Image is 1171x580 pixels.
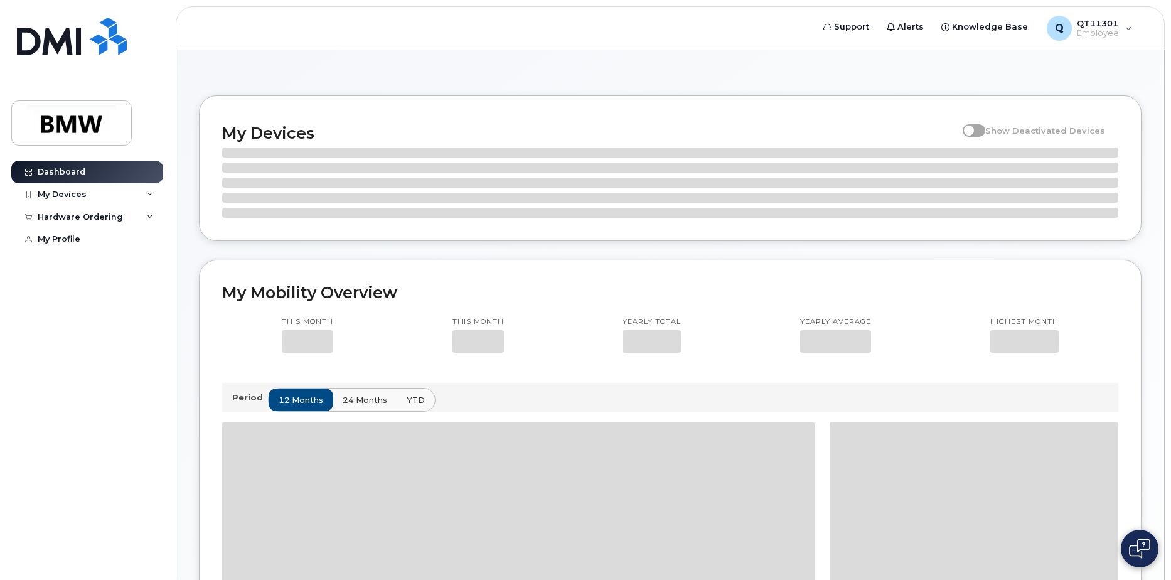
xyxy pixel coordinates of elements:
p: This month [282,317,333,327]
p: Highest month [990,317,1059,327]
img: Open chat [1129,539,1150,559]
p: Period [232,392,268,404]
span: Show Deactivated Devices [985,126,1105,136]
h2: My Mobility Overview [222,283,1118,302]
p: This month [452,317,504,327]
span: YTD [407,394,425,406]
input: Show Deactivated Devices [963,119,973,129]
span: 24 months [343,394,387,406]
p: Yearly average [800,317,871,327]
p: Yearly total [623,317,681,327]
h2: My Devices [222,124,956,142]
